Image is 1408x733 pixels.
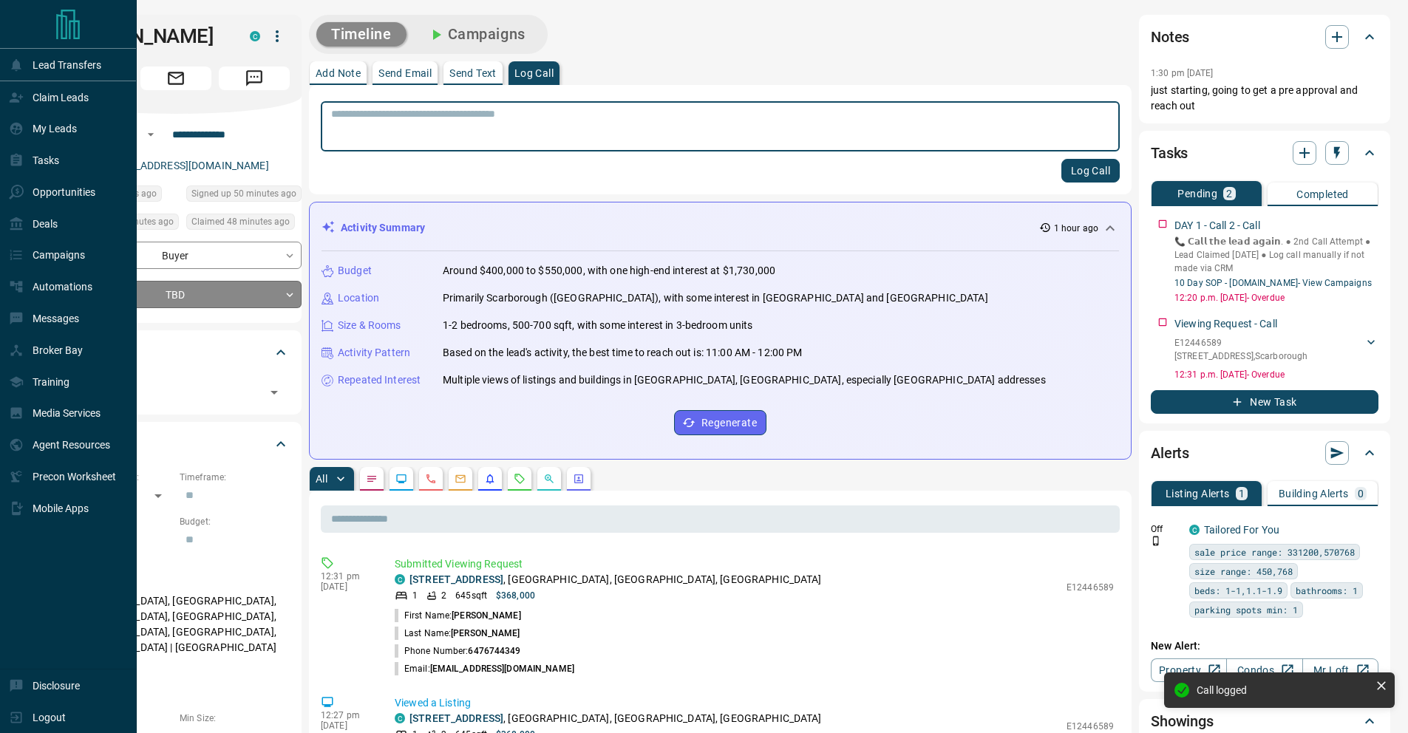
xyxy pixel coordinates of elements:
p: Send Text [449,68,497,78]
div: Activity Summary1 hour ago [322,214,1119,242]
p: Email: [395,662,574,675]
p: 12:20 p.m. [DATE] - Overdue [1174,291,1378,304]
span: Claimed 48 minutes ago [191,214,290,229]
p: Multiple views of listings and buildings in [GEOGRAPHIC_DATA], [GEOGRAPHIC_DATA], especially [GEO... [443,372,1046,388]
p: Listing Alerts [1166,488,1230,499]
span: [EMAIL_ADDRESS][DOMAIN_NAME] [430,664,574,674]
span: Email [140,67,211,90]
div: Wed Oct 15 2025 [186,214,302,234]
p: 12:27 pm [321,710,373,720]
div: Call logged [1197,684,1370,696]
h2: Tasks [1151,141,1188,165]
button: Log Call [1061,159,1120,183]
p: Primarily Scarborough ([GEOGRAPHIC_DATA]), with some interest in [GEOGRAPHIC_DATA] and [GEOGRAPHI... [443,290,988,306]
p: Location [338,290,379,306]
div: Buyer [62,242,302,269]
p: 1 [412,589,418,602]
div: E12446589[STREET_ADDRESS],Scarborough [1174,333,1378,366]
p: 1 [1239,488,1245,499]
p: Pending [1177,188,1217,199]
p: , [GEOGRAPHIC_DATA], [GEOGRAPHIC_DATA], [GEOGRAPHIC_DATA] [409,711,822,726]
a: Mr.Loft [1302,658,1378,682]
p: Timeframe: [180,471,290,484]
svg: Push Notification Only [1151,536,1161,546]
p: 2 [441,589,446,602]
p: Off [1151,522,1180,536]
div: condos.ca [395,713,405,723]
p: Building Alerts [1279,488,1349,499]
span: sale price range: 331200,570768 [1194,545,1355,559]
p: 1:30 pm [DATE] [1151,68,1214,78]
div: TBD [62,281,302,308]
p: DAY 1 - Call 2 - Call [1174,218,1260,233]
button: Timeline [316,22,407,47]
p: $368,000 [496,589,535,602]
h1: [PERSON_NAME] [62,24,228,48]
span: Message [219,67,290,90]
a: 10 Day SOP - [DOMAIN_NAME]- View Campaigns [1174,278,1372,288]
div: Wed Oct 15 2025 [186,185,302,206]
div: condos.ca [1189,525,1200,535]
div: Criteria [62,426,290,462]
svg: Emails [455,473,466,485]
button: New Task [1151,390,1378,414]
p: Motivation: [62,667,290,681]
button: Open [142,126,160,143]
p: Min Size: [180,712,290,725]
svg: Requests [514,473,526,485]
p: [STREET_ADDRESS] , Scarborough [1174,350,1307,363]
h2: Notes [1151,25,1189,49]
span: size range: 450,768 [1194,564,1293,579]
svg: Calls [425,473,437,485]
p: 1 hour ago [1054,222,1098,235]
p: Activity Summary [341,220,425,236]
p: just starting, going to get a pre approval and reach out [1151,83,1378,114]
p: Last Name: [395,627,520,640]
p: E12446589 [1067,720,1114,733]
a: Condos [1226,658,1302,682]
svg: Notes [366,473,378,485]
button: Campaigns [412,22,540,47]
span: [PERSON_NAME] [451,628,520,638]
p: 12:31 pm [321,571,373,582]
span: bathrooms: 1 [1296,583,1358,598]
div: Tags [62,335,290,370]
p: All [316,474,327,484]
a: Property [1151,658,1227,682]
p: , [GEOGRAPHIC_DATA], [GEOGRAPHIC_DATA], [GEOGRAPHIC_DATA] [409,572,822,587]
span: 6476744349 [468,646,520,656]
a: [STREET_ADDRESS] [409,712,503,724]
p: First Name: [395,609,521,622]
p: Send Email [378,68,432,78]
p: Activity Pattern [338,345,410,361]
div: Tasks [1151,135,1378,171]
a: [EMAIL_ADDRESS][DOMAIN_NAME] [102,160,269,171]
p: Completed [1296,189,1349,200]
p: Size & Rooms [338,318,401,333]
p: 📞 𝗖𝗮𝗹𝗹 𝘁𝗵𝗲 𝗹𝗲𝗮𝗱 𝗮𝗴𝗮𝗶𝗻. ● 2nd Call Attempt ● Lead Claimed [DATE] ‎● Log call manually if not made ... [1174,235,1378,275]
p: Areas Searched: [62,576,290,589]
span: [PERSON_NAME] [452,610,520,621]
p: Budget: [180,515,290,528]
p: [DATE] [321,720,373,731]
p: Based on the lead's activity, the best time to reach out is: 11:00 AM - 12:00 PM [443,345,803,361]
div: condos.ca [395,574,405,584]
p: 0 [1358,488,1364,499]
button: Regenerate [674,410,766,435]
svg: Agent Actions [573,473,585,485]
h2: Showings [1151,709,1214,733]
p: Budget [338,263,372,279]
h2: Alerts [1151,441,1189,465]
p: Around $400,000 to $550,000, with one high-end interest at $1,730,000 [443,263,775,279]
p: 12:31 p.m. [DATE] - Overdue [1174,368,1378,381]
button: Open [264,382,285,403]
p: Viewed a Listing [395,695,1114,711]
svg: Opportunities [543,473,555,485]
p: Submitted Viewing Request [395,556,1114,572]
a: [STREET_ADDRESS] [409,573,503,585]
p: E12446589 [1067,581,1114,594]
svg: Listing Alerts [484,473,496,485]
p: Viewing Request - Call [1174,316,1277,332]
div: Alerts [1151,435,1378,471]
div: Notes [1151,19,1378,55]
